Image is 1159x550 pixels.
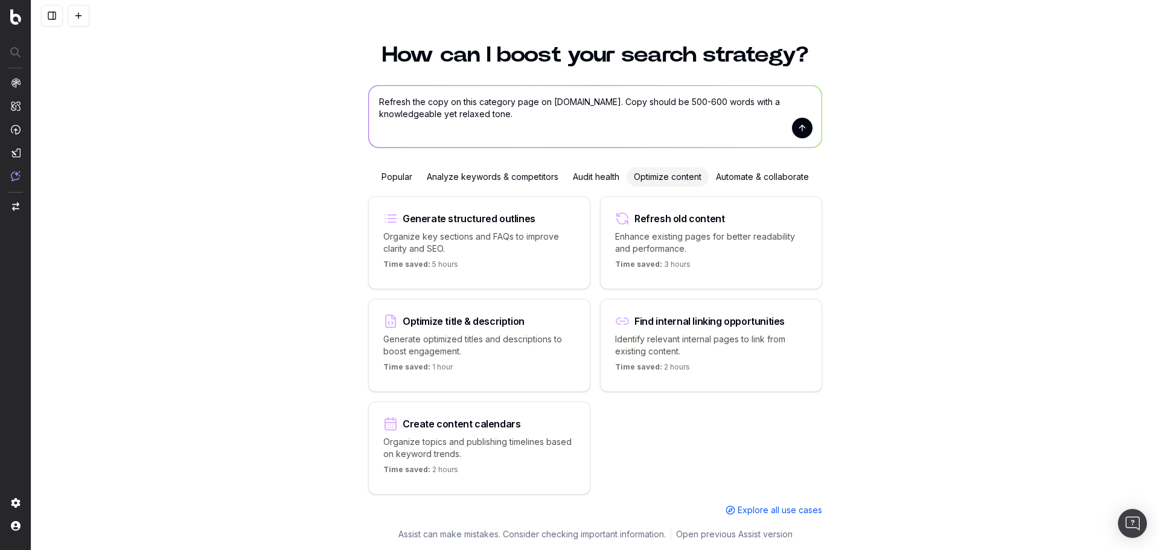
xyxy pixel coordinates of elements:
img: Setting [11,498,21,508]
span: Time saved: [383,362,430,371]
p: 2 hours [615,362,690,377]
span: Time saved: [383,260,430,269]
a: Explore all use cases [726,504,822,516]
a: Open previous Assist version [676,528,793,540]
img: Activation [11,124,21,135]
div: Refresh old content [634,214,724,223]
span: Explore all use cases [738,504,822,516]
p: Organize key sections and FAQs to improve clarity and SEO. [383,231,575,255]
img: Analytics [11,78,21,88]
p: 5 hours [383,260,458,274]
p: Generate optimized titles and descriptions to boost engagement. [383,333,575,357]
div: Open Intercom Messenger [1118,509,1147,538]
span: Time saved: [383,465,430,474]
img: Intelligence [11,101,21,111]
img: My account [11,521,21,531]
div: Analyze keywords & competitors [420,167,566,187]
h1: How can I boost your search strategy? [368,44,822,66]
div: Popular [374,167,420,187]
div: Find internal linking opportunities [634,316,785,326]
div: Generate structured outlines [403,214,535,223]
span: Time saved: [615,362,662,371]
div: Optimize content [627,167,709,187]
div: Optimize title & description [403,316,525,326]
textarea: Refresh the copy on this category page on [DOMAIN_NAME]. Copy should be 500-600 words with a know... [369,86,822,147]
p: Enhance existing pages for better readability and performance. [615,231,807,255]
div: Create content calendars [403,419,520,429]
img: Studio [11,148,21,158]
div: Audit health [566,167,627,187]
p: Assist can make mistakes. Consider checking important information. [398,528,666,540]
img: Switch project [12,202,19,211]
p: 1 hour [383,362,453,377]
span: Time saved: [615,260,662,269]
div: Automate & collaborate [709,167,816,187]
p: Organize topics and publishing timelines based on keyword trends. [383,436,575,460]
p: Identify relevant internal pages to link from existing content. [615,333,807,357]
img: Assist [11,171,21,181]
img: Botify logo [10,9,21,25]
p: 3 hours [615,260,691,274]
p: 2 hours [383,465,458,479]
